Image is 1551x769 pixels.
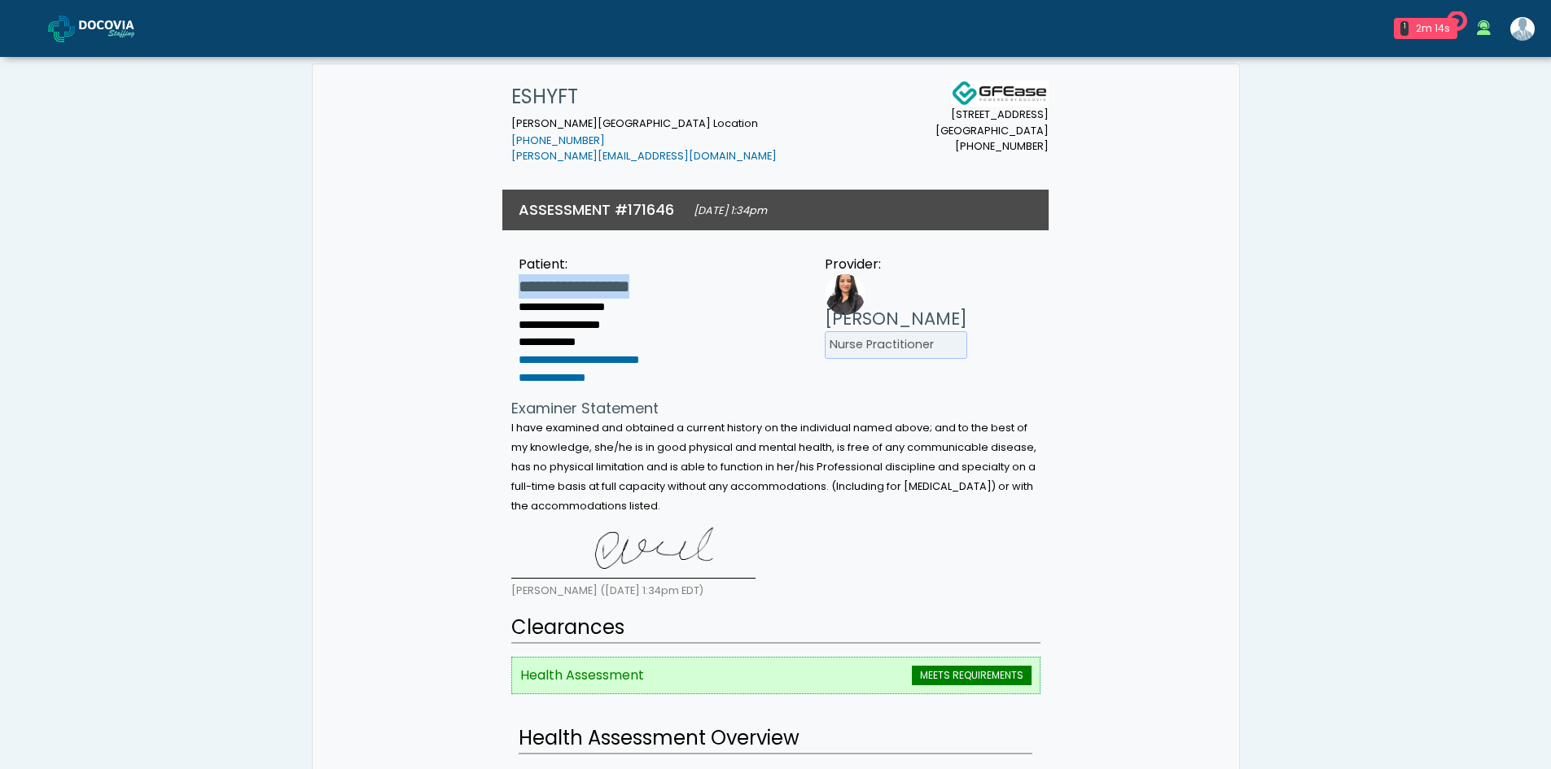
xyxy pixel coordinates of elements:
[1400,21,1409,36] div: 1
[511,116,777,164] small: [PERSON_NAME][GEOGRAPHIC_DATA] Location
[935,107,1049,154] small: [STREET_ADDRESS] [GEOGRAPHIC_DATA] [PHONE_NUMBER]
[694,203,767,217] small: [DATE] 1:34pm
[519,723,1032,754] h2: Health Assessment Overview
[511,133,605,147] a: [PHONE_NUMBER]
[951,81,1049,107] img: Docovia Staffing Logo
[511,522,756,579] img: 4ZlZhgAAAAGSURBVAMA7tKiKz5CmxAAAAAASUVORK5CYII=
[825,307,967,331] h3: [PERSON_NAME]
[1510,17,1535,41] img: Shakerra Crippen
[825,274,865,315] img: Provider image
[1384,11,1467,46] a: 1 2m 14s
[1415,21,1451,36] div: 2m 14s
[48,15,75,42] img: Docovia
[511,613,1041,644] h2: Clearances
[519,199,674,220] h3: ASSESSMENT #171646
[511,149,777,163] a: [PERSON_NAME][EMAIL_ADDRESS][DOMAIN_NAME]
[912,666,1032,685] span: MEETS REQUIREMENTS
[13,7,62,55] button: Open LiveChat chat widget
[511,400,1041,417] h4: Examiner Statement
[511,421,1036,513] small: I have examined and obtained a current history on the individual named above; and to the best of ...
[48,2,160,55] a: Docovia
[511,81,777,113] h1: ESHYFT
[519,255,697,274] div: Patient:
[511,583,703,597] small: [PERSON_NAME] ([DATE] 1:34pm EDT)
[825,255,967,274] div: Provider:
[79,20,160,37] img: Docovia
[825,331,967,359] li: Nurse Practitioner
[511,657,1041,694] li: Health Assessment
